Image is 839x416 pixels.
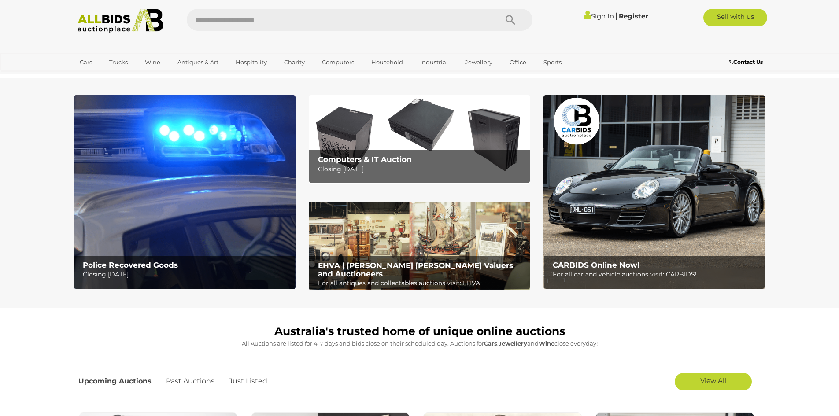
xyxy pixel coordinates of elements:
a: CARBIDS Online Now! CARBIDS Online Now! For all car and vehicle auctions visit: CARBIDS! [543,95,765,289]
a: View All [675,373,752,390]
img: Allbids.com.au [73,9,168,33]
b: Contact Us [729,59,763,65]
a: Antiques & Art [172,55,224,70]
a: Sell with us [703,9,767,26]
img: Police Recovered Goods [74,95,296,289]
p: For all car and vehicle auctions visit: CARBIDS! [553,269,760,280]
strong: Cars [484,340,497,347]
a: [GEOGRAPHIC_DATA] [74,70,148,84]
b: CARBIDS Online Now! [553,261,639,269]
strong: Jewellery [499,340,527,347]
a: EHVA | Evans Hastings Valuers and Auctioneers EHVA | [PERSON_NAME] [PERSON_NAME] Valuers and Auct... [309,202,530,291]
a: Sign In [584,12,614,20]
img: CARBIDS Online Now! [543,95,765,289]
a: Police Recovered Goods Police Recovered Goods Closing [DATE] [74,95,296,289]
a: Computers & IT Auction Computers & IT Auction Closing [DATE] [309,95,530,184]
a: Jewellery [459,55,498,70]
a: Upcoming Auctions [78,368,158,394]
a: Household [366,55,409,70]
img: Computers & IT Auction [309,95,530,184]
strong: Wine [539,340,554,347]
img: EHVA | Evans Hastings Valuers and Auctioneers [309,202,530,291]
a: Just Listed [222,368,274,394]
p: All Auctions are listed for 4-7 days and bids close on their scheduled day. Auctions for , and cl... [78,339,761,349]
a: Hospitality [230,55,273,70]
a: Wine [139,55,166,70]
span: | [615,11,617,21]
p: For all antiques and collectables auctions visit: EHVA [318,278,525,289]
a: Computers [316,55,360,70]
a: Contact Us [729,57,765,67]
h1: Australia's trusted home of unique online auctions [78,325,761,338]
a: Sports [538,55,567,70]
a: Office [504,55,532,70]
a: Past Auctions [159,368,221,394]
b: Computers & IT Auction [318,155,412,164]
b: Police Recovered Goods [83,261,178,269]
b: EHVA | [PERSON_NAME] [PERSON_NAME] Valuers and Auctioneers [318,261,513,278]
a: Industrial [414,55,454,70]
p: Closing [DATE] [318,164,525,175]
button: Search [488,9,532,31]
p: Closing [DATE] [83,269,290,280]
span: View All [700,376,726,385]
a: Cars [74,55,98,70]
a: Trucks [103,55,133,70]
a: Charity [278,55,310,70]
a: Register [619,12,648,20]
